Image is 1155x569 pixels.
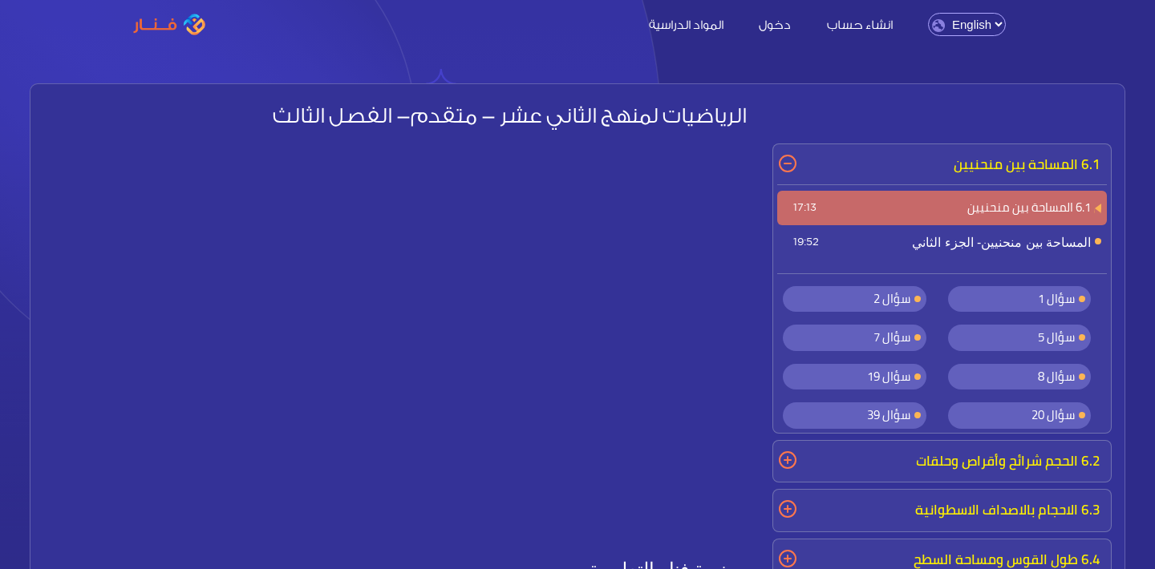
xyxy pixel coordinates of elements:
span: 6.1 المساحة بين منحنيين [777,199,1107,217]
p: 6.1 المساحة بين منحنيين [777,148,1107,182]
span: سؤال 5 [1038,325,1075,349]
p: 6.3 الاحجام بالاصداف الاسطوانية [777,494,1107,527]
span: سؤال 7 [873,325,910,349]
span: سؤال 8 [1038,365,1075,388]
small: 19:52 [777,234,819,250]
p: 6.2 الحجم شرائح وأقراص وحلقات [777,445,1107,478]
img: language.png [932,19,945,32]
a: المواد الدراسية [633,15,740,32]
span: المساحة بين منحنيين- الجزء الثاني [777,225,1107,260]
span: سؤال 1 [1038,287,1075,310]
span: سؤال 2 [873,287,910,310]
a: انشاء حساب [811,15,909,32]
span: سؤال 20 [1031,403,1075,426]
small: 17:13 [777,200,817,216]
span: سؤال 39 [867,403,910,426]
span: سؤال 19 [867,365,910,388]
h2: الرياضيات لمنهج الثاني عشر - متقدم- الفصل الثالث [43,103,748,131]
a: دخول [743,15,807,32]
